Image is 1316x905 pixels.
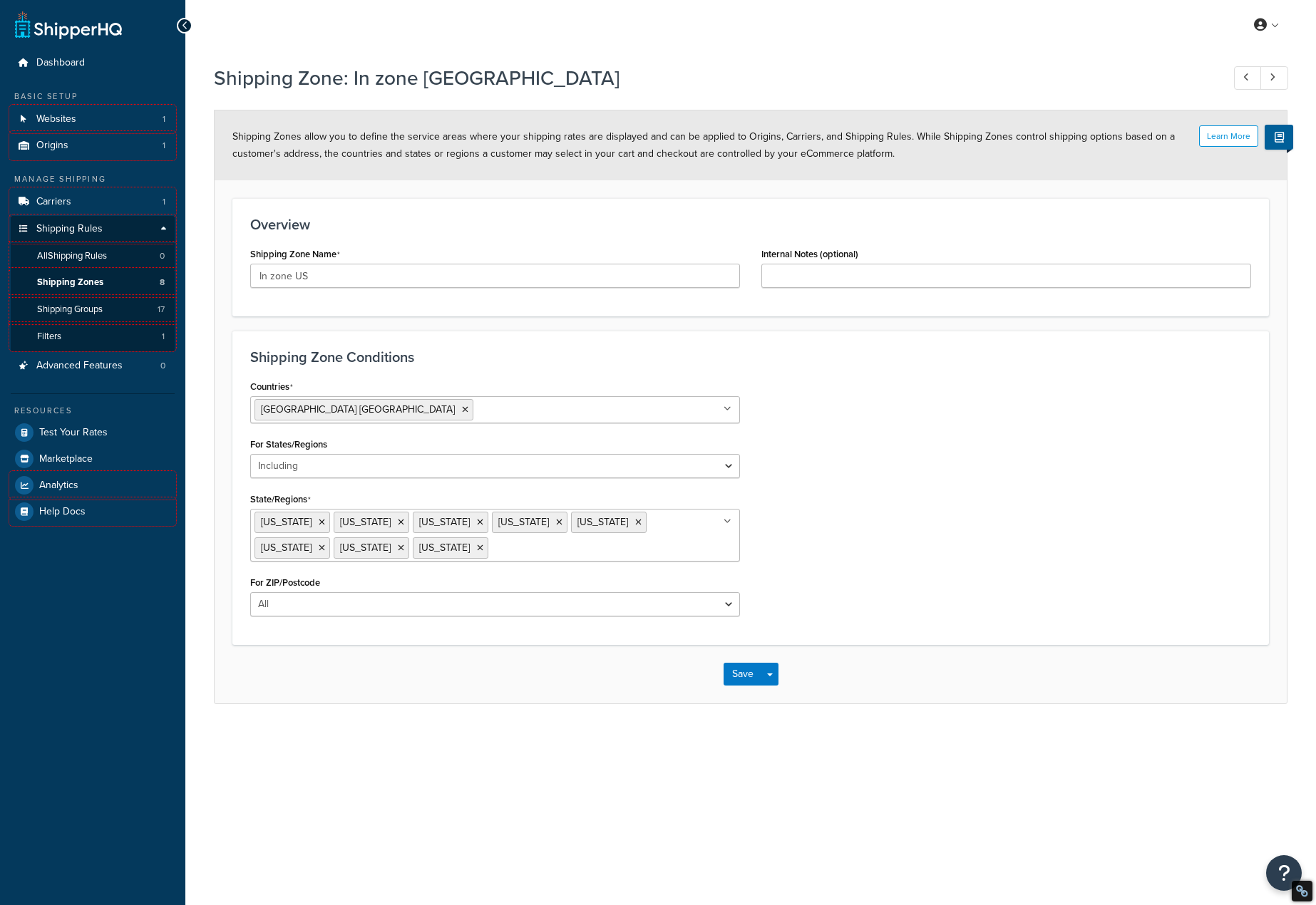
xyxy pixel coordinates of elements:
[11,353,175,379] a: Advanced Features0
[11,189,175,215] li: Carriers
[11,216,175,242] a: Shipping Rules
[11,405,175,417] div: Resources
[498,514,549,529] span: [US_STATE]
[11,269,175,296] li: Shipping Zones
[250,381,293,393] label: Countries
[11,296,175,323] a: Shipping Groups17
[36,196,71,208] span: Carriers
[11,133,175,159] li: Origins
[1260,66,1288,90] a: Next Record
[37,331,61,343] span: Filters
[261,540,312,555] span: [US_STATE]
[1295,884,1309,898] div: Restore Info Box &#10;&#10;NoFollow Info:&#10; META-Robots NoFollow: &#09;true&#10; META-Robots N...
[39,506,86,518] span: Help Docs
[158,304,165,316] span: 17
[11,446,175,472] a: Marketplace
[39,480,78,492] span: Analytics
[250,249,340,260] label: Shipping Zone Name
[577,514,628,529] span: [US_STATE]
[39,453,93,465] span: Marketplace
[1199,125,1258,147] button: Learn More
[160,250,165,262] span: 0
[250,349,1251,365] h3: Shipping Zone Conditions
[36,140,68,152] span: Origins
[261,402,455,417] span: [GEOGRAPHIC_DATA] [GEOGRAPHIC_DATA]
[214,64,1208,92] h1: Shipping Zone: In zone [GEOGRAPHIC_DATA]
[11,353,175,379] li: Advanced Features
[11,420,175,445] a: Test Your Rates
[11,50,175,76] a: Dashboard
[11,499,175,524] a: Help Docs
[37,276,103,289] span: Shipping Zones
[11,216,175,351] li: Shipping Rules
[11,324,175,350] li: Filters
[163,113,165,125] span: 1
[36,57,85,69] span: Dashboard
[232,129,1175,161] span: Shipping Zones allow you to define the service areas where your shipping rates are displayed and ...
[419,540,470,555] span: [US_STATE]
[340,540,391,555] span: [US_STATE]
[11,269,175,296] a: Shipping Zones8
[724,663,762,686] button: Save
[160,360,165,372] span: 0
[162,331,165,343] span: 1
[1265,125,1293,150] button: Show Help Docs
[37,250,107,262] span: All Shipping Rules
[37,304,103,316] span: Shipping Groups
[11,133,175,159] a: Origins1
[250,439,327,450] label: For States/Regions
[163,196,165,208] span: 1
[250,577,320,588] label: For ZIP/Postcode
[419,514,470,529] span: [US_STATE]
[36,113,76,125] span: Websites
[11,189,175,215] a: Carriers1
[250,217,1251,232] h3: Overview
[1234,66,1262,90] a: Previous Record
[250,494,311,505] label: State/Regions
[11,472,175,498] a: Analytics
[1266,855,1302,891] button: Open Resource Center
[761,249,858,259] label: Internal Notes (optional)
[11,106,175,133] a: Websites1
[36,223,103,235] span: Shipping Rules
[11,296,175,323] li: Shipping Groups
[11,324,175,350] a: Filters1
[11,106,175,133] li: Websites
[261,514,312,529] span: [US_STATE]
[11,173,175,185] div: Manage Shipping
[11,90,175,103] div: Basic Setup
[39,427,108,439] span: Test Your Rates
[163,140,165,152] span: 1
[11,243,175,269] a: AllShipping Rules0
[36,360,123,372] span: Advanced Features
[160,276,165,289] span: 8
[340,514,391,529] span: [US_STATE]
